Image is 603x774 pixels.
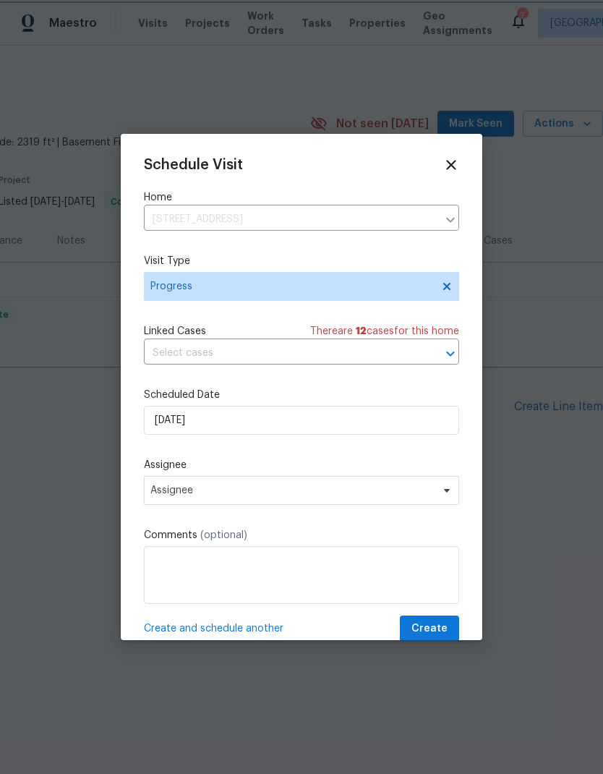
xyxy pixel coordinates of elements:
[144,458,459,472] label: Assignee
[144,208,437,231] input: Enter in an address
[443,157,459,173] span: Close
[144,342,419,365] input: Select cases
[440,344,461,364] button: Open
[150,279,432,294] span: Progress
[411,620,448,638] span: Create
[144,190,459,205] label: Home
[144,158,243,172] span: Schedule Visit
[200,530,247,540] span: (optional)
[144,406,459,435] input: M/D/YYYY
[144,388,459,402] label: Scheduled Date
[144,254,459,268] label: Visit Type
[310,324,459,339] span: There are case s for this home
[144,528,459,543] label: Comments
[144,621,283,636] span: Create and schedule another
[400,616,459,642] button: Create
[150,485,434,496] span: Assignee
[144,324,206,339] span: Linked Cases
[356,326,367,336] span: 12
